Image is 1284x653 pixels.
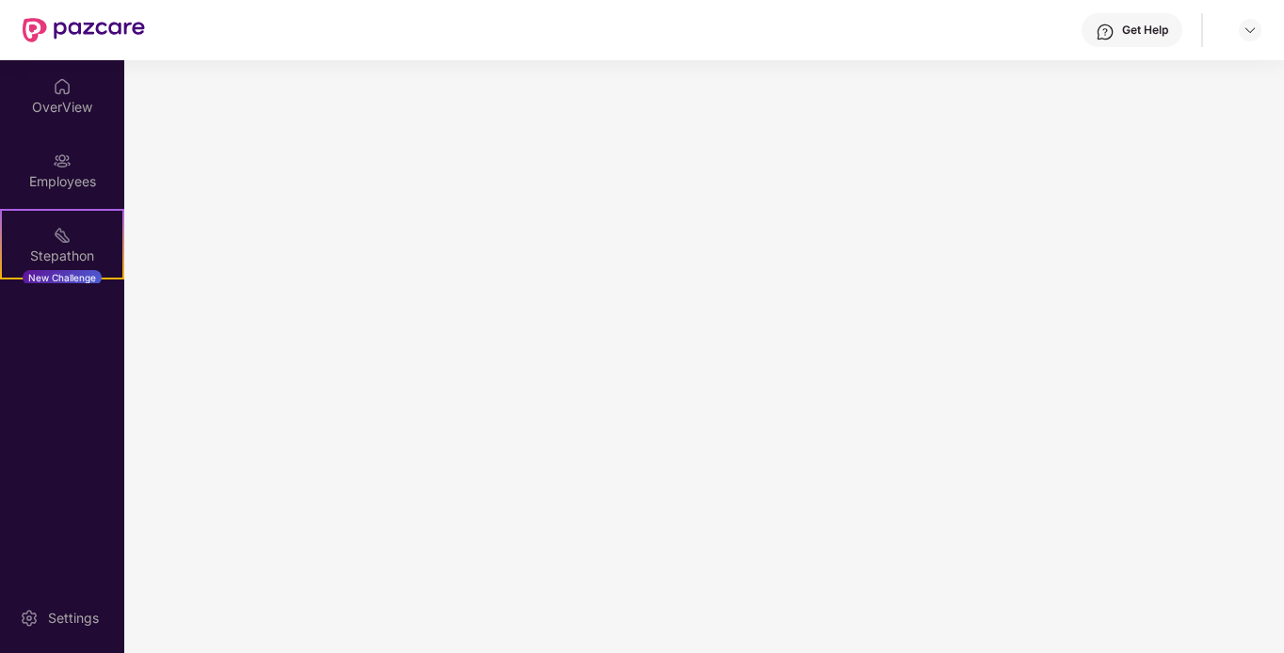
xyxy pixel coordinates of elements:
[23,18,145,42] img: New Pazcare Logo
[1096,23,1115,41] img: svg+xml;base64,PHN2ZyBpZD0iSGVscC0zMngzMiIgeG1sbnM9Imh0dHA6Ly93d3cudzMub3JnLzIwMDAvc3ZnIiB3aWR0aD...
[1243,23,1258,38] img: svg+xml;base64,PHN2ZyBpZD0iRHJvcGRvd24tMzJ4MzIiIHhtbG5zPSJodHRwOi8vd3d3LnczLm9yZy8yMDAwL3N2ZyIgd2...
[53,226,72,245] img: svg+xml;base64,PHN2ZyB4bWxucz0iaHR0cDovL3d3dy53My5vcmcvMjAwMC9zdmciIHdpZHRoPSIyMSIgaGVpZ2h0PSIyMC...
[23,270,102,285] div: New Challenge
[20,609,39,628] img: svg+xml;base64,PHN2ZyBpZD0iU2V0dGluZy0yMHgyMCIgeG1sbnM9Imh0dHA6Ly93d3cudzMub3JnLzIwMDAvc3ZnIiB3aW...
[2,247,122,265] div: Stepathon
[1122,23,1168,38] div: Get Help
[53,77,72,96] img: svg+xml;base64,PHN2ZyBpZD0iSG9tZSIgeG1sbnM9Imh0dHA6Ly93d3cudzMub3JnLzIwMDAvc3ZnIiB3aWR0aD0iMjAiIG...
[53,151,72,170] img: svg+xml;base64,PHN2ZyBpZD0iRW1wbG95ZWVzIiB4bWxucz0iaHR0cDovL3d3dy53My5vcmcvMjAwMC9zdmciIHdpZHRoPS...
[42,609,104,628] div: Settings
